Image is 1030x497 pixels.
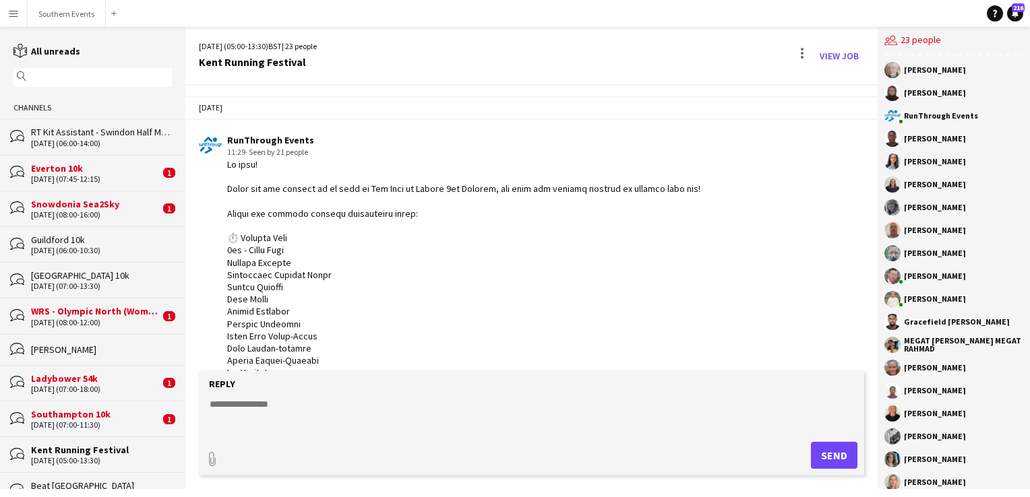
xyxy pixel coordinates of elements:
[904,203,966,211] div: [PERSON_NAME]
[163,311,175,321] span: 1
[31,162,160,174] div: Everton 10k
[904,409,966,418] div: [PERSON_NAME]
[31,210,160,220] div: [DATE] (08:00-16:00)
[904,112,978,120] div: RunThrough Events
[163,168,175,178] span: 1
[904,249,966,257] div: [PERSON_NAME]
[904,158,966,166] div: [PERSON_NAME]
[904,337,1023,353] div: MEGAT [PERSON_NAME] MEGAT RAHMAD
[163,203,175,213] span: 1
[904,455,966,463] div: [PERSON_NAME]
[199,56,317,68] div: Kent Running Festival
[1012,3,1025,12] span: 216
[245,147,308,157] span: · Seen by 21 people
[1007,5,1023,22] a: 216
[904,66,966,74] div: [PERSON_NAME]
[904,272,966,280] div: [PERSON_NAME]
[904,180,966,189] div: [PERSON_NAME]
[904,387,966,395] div: [PERSON_NAME]
[31,385,160,394] div: [DATE] (07:00-18:00)
[31,281,172,291] div: [DATE] (07:00-13:30)
[163,378,175,388] span: 1
[209,378,235,390] label: Reply
[904,89,966,97] div: [PERSON_NAME]
[268,41,282,51] span: BST
[31,420,160,430] div: [DATE] (07:00-11:30)
[904,295,966,303] div: [PERSON_NAME]
[811,442,857,469] button: Send
[904,432,966,440] div: [PERSON_NAME]
[31,318,160,327] div: [DATE] (08:00-12:00)
[31,269,172,281] div: [GEOGRAPHIC_DATA] 10k
[13,45,80,57] a: All unreads
[31,139,172,148] div: [DATE] (06:00-14:00)
[199,40,317,53] div: [DATE] (05:00-13:30) | 23 people
[31,444,172,456] div: Kent Running Festival
[31,408,160,420] div: Southampton 10k
[185,96,878,119] div: [DATE]
[904,226,966,234] div: [PERSON_NAME]
[904,478,966,486] div: [PERSON_NAME]
[227,146,753,158] div: 11:29
[31,246,172,255] div: [DATE] (06:00-10:30)
[31,456,172,465] div: [DATE] (05:00-13:30)
[904,364,966,372] div: [PERSON_NAME]
[31,343,172,356] div: [PERSON_NAME]
[31,372,160,385] div: Ladybower 54k
[163,414,175,424] span: 1
[814,45,864,67] a: View Job
[31,234,172,246] div: Guildford 10k
[31,174,160,184] div: [DATE] (07:45-12:15)
[31,479,172,492] div: Beat [GEOGRAPHIC_DATA]
[28,1,106,27] button: Southern Events
[884,27,1023,55] div: 23 people
[31,305,160,317] div: WRS - Olympic North (Women Only)
[31,198,160,210] div: Snowdonia Sea2Sky
[31,126,172,138] div: RT Kit Assistant - Swindon Half Marathon
[904,135,966,143] div: [PERSON_NAME]
[904,318,1010,326] div: Gracefield [PERSON_NAME]
[227,134,753,146] div: RunThrough Events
